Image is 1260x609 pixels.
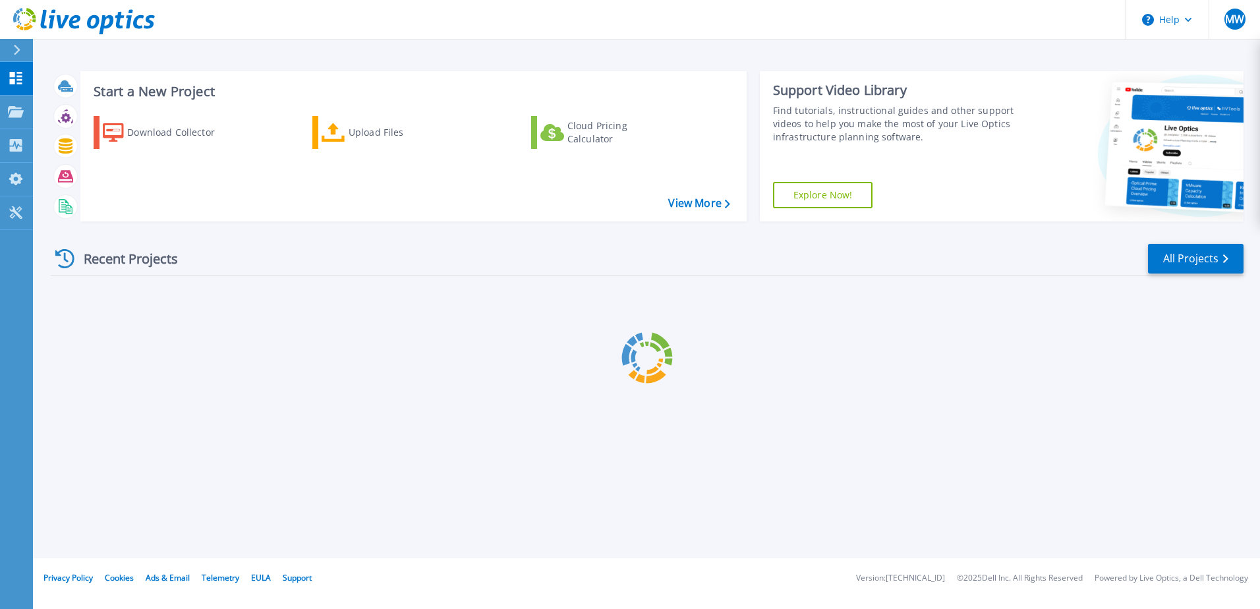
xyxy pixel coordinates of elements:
li: © 2025 Dell Inc. All Rights Reserved [957,574,1083,583]
a: EULA [251,572,271,583]
li: Powered by Live Optics, a Dell Technology [1095,574,1248,583]
a: Cookies [105,572,134,583]
a: Ads & Email [146,572,190,583]
div: Upload Files [349,119,454,146]
a: Download Collector [94,116,241,149]
div: Recent Projects [51,243,196,275]
a: Privacy Policy [43,572,93,583]
div: Support Video Library [773,82,1019,99]
div: Find tutorials, instructional guides and other support videos to help you make the most of your L... [773,104,1019,144]
a: Explore Now! [773,182,873,208]
a: Support [283,572,312,583]
li: Version: [TECHNICAL_ID] [856,574,945,583]
div: Download Collector [127,119,233,146]
div: Cloud Pricing Calculator [567,119,673,146]
a: Telemetry [202,572,239,583]
a: All Projects [1148,244,1244,274]
span: MW [1225,14,1244,24]
a: Upload Files [312,116,459,149]
h3: Start a New Project [94,84,730,99]
a: Cloud Pricing Calculator [531,116,678,149]
a: View More [668,197,730,210]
